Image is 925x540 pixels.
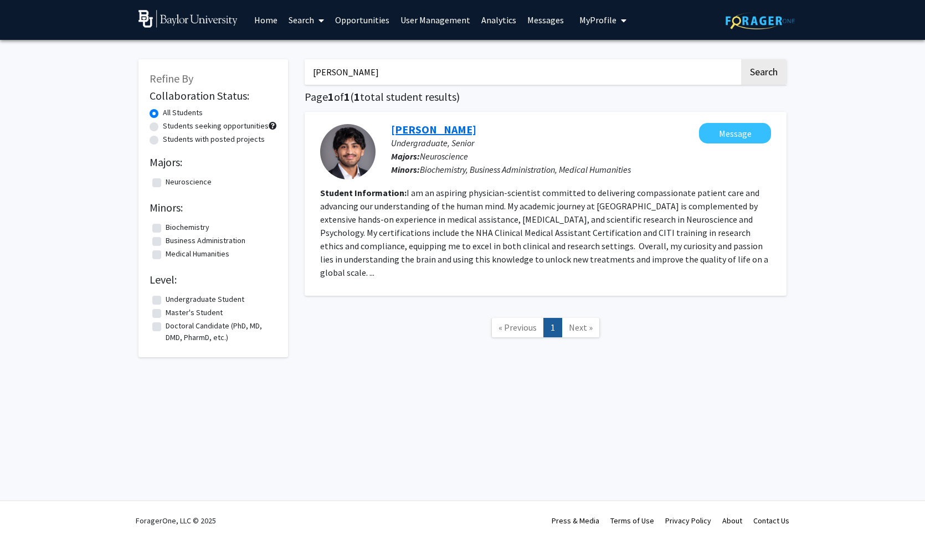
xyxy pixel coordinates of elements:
[330,1,395,39] a: Opportunities
[163,107,203,119] label: All Students
[249,1,283,39] a: Home
[136,501,216,540] div: ForagerOne, LLC © 2025
[391,122,476,136] a: [PERSON_NAME]
[391,164,420,175] b: Minors:
[166,320,274,343] label: Doctoral Candidate (PhD, MD, DMD, PharmD, etc.)
[354,90,360,104] span: 1
[741,59,787,85] button: Search
[166,222,209,233] label: Biochemistry
[579,14,616,25] span: My Profile
[522,1,569,39] a: Messages
[150,71,193,85] span: Refine By
[753,516,789,526] a: Contact Us
[283,1,330,39] a: Search
[722,516,742,526] a: About
[552,516,599,526] a: Press & Media
[166,248,229,260] label: Medical Humanities
[328,90,334,104] span: 1
[150,89,277,102] h2: Collaboration Status:
[320,187,407,198] b: Student Information:
[499,322,537,333] span: « Previous
[569,322,593,333] span: Next »
[610,516,654,526] a: Terms of Use
[166,294,244,305] label: Undergraduate Student
[166,235,245,246] label: Business Administration
[150,156,277,169] h2: Majors:
[8,490,47,532] iframe: Chat
[138,10,238,28] img: Baylor University Logo
[163,133,265,145] label: Students with posted projects
[150,201,277,214] h2: Minors:
[391,151,420,162] b: Majors:
[344,90,350,104] span: 1
[491,318,544,337] a: Previous Page
[699,123,771,143] button: Message Adarsh Garapati
[391,137,474,148] span: Undergraduate, Senior
[320,187,768,278] fg-read-more: I am an aspiring physician-scientist committed to delivering compassionate patient care and advan...
[163,120,269,132] label: Students seeking opportunities
[150,273,277,286] h2: Level:
[166,176,212,188] label: Neuroscience
[476,1,522,39] a: Analytics
[305,59,739,85] input: Search Keywords
[665,516,711,526] a: Privacy Policy
[562,318,600,337] a: Next Page
[420,164,631,175] span: Biochemistry, Business Administration, Medical Humanities
[305,307,787,352] nav: Page navigation
[166,307,223,318] label: Master's Student
[395,1,476,39] a: User Management
[726,12,795,29] img: ForagerOne Logo
[305,90,787,104] h1: Page of ( total student results)
[543,318,562,337] a: 1
[420,151,468,162] span: Neuroscience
